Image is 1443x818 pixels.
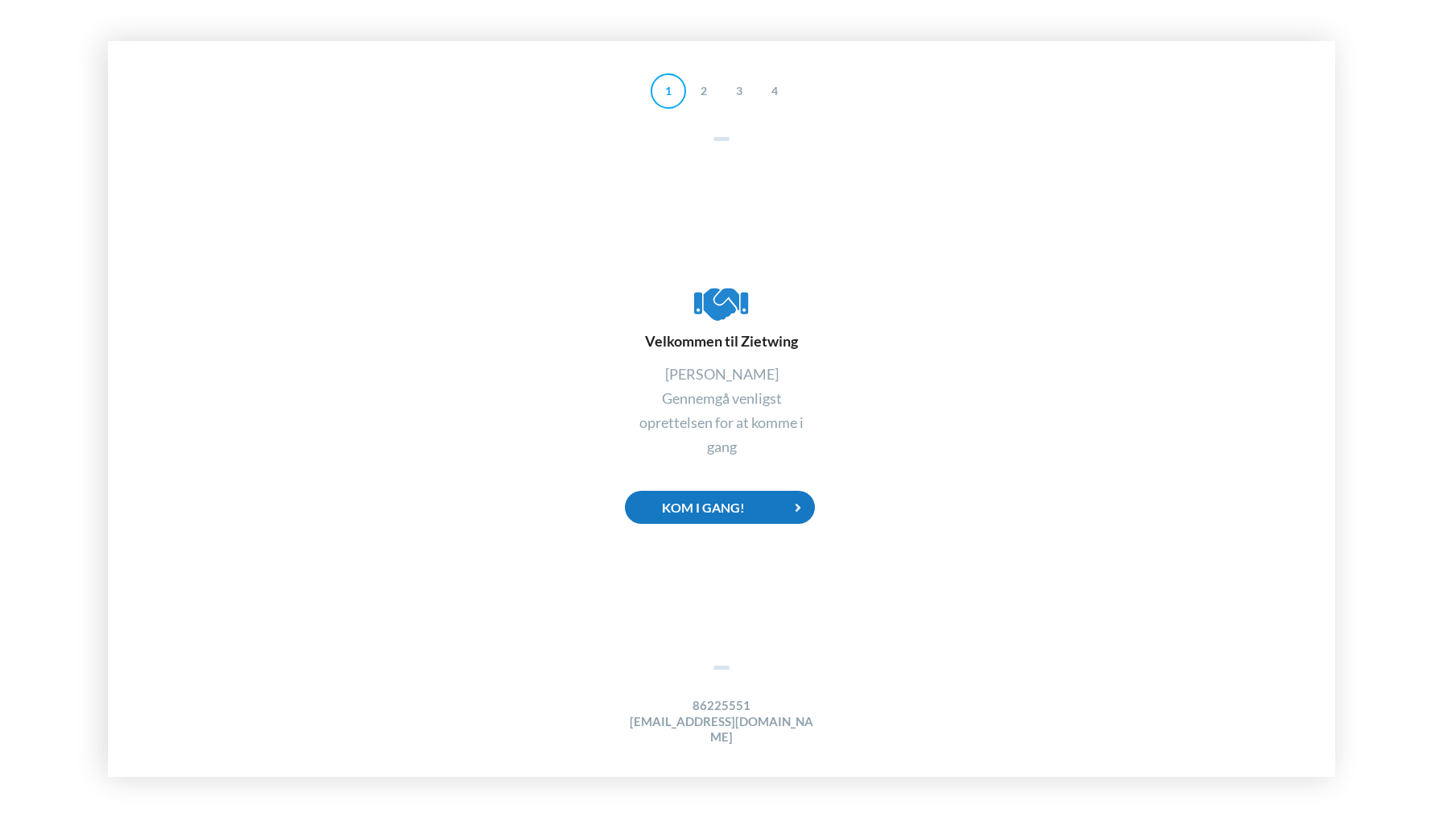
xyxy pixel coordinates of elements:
[625,283,818,351] div: Velkommen til Zietwing
[625,362,818,459] div: [PERSON_NAME] Gennemgå venligst oprettelsen for at komme i gang
[625,698,818,713] h4: 86225551
[625,714,818,745] h4: [EMAIL_ADDRESS][DOMAIN_NAME]
[686,73,721,109] div: 2
[757,73,792,109] div: 4
[721,73,757,109] div: 3
[651,73,686,109] div: 1
[625,491,815,524] div: Kom i gang!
